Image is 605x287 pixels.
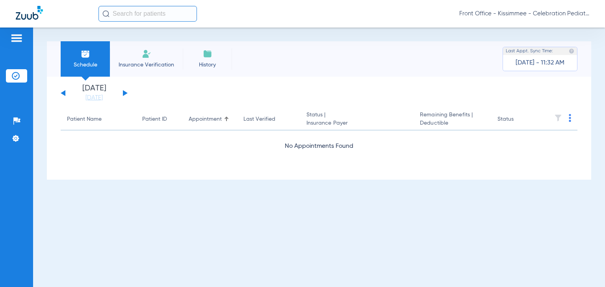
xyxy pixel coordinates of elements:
img: hamburger-icon [10,33,23,43]
div: Patient ID [142,115,176,123]
span: Deductible [420,119,485,127]
img: last sync help info [569,48,574,54]
th: Status | [300,109,414,131]
span: Insurance Verification [116,61,177,69]
span: History [189,61,226,69]
th: Remaining Benefits | [414,109,491,131]
div: Appointment [189,115,222,123]
div: Patient ID [142,115,167,123]
li: [DATE] [71,85,118,102]
div: No Appointments Found [61,142,577,151]
img: History [203,49,212,59]
div: Patient Name [67,115,130,123]
span: Insurance Payer [306,119,408,127]
div: Patient Name [67,115,102,123]
div: Last Verified [243,115,275,123]
a: [DATE] [71,94,118,102]
th: Status [491,109,544,131]
img: Manual Insurance Verification [142,49,151,59]
div: Last Verified [243,115,293,123]
input: Search for patients [98,6,197,22]
span: Front Office - Kissimmee - Celebration Pediatric Dentistry [459,10,589,18]
img: Zuub Logo [16,6,43,20]
img: group-dot-blue.svg [569,114,571,122]
span: [DATE] - 11:32 AM [516,59,564,67]
img: filter.svg [554,114,562,122]
span: Schedule [67,61,104,69]
div: Appointment [189,115,231,123]
span: Last Appt. Sync Time: [506,47,553,55]
img: Search Icon [102,10,109,17]
img: Schedule [81,49,90,59]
